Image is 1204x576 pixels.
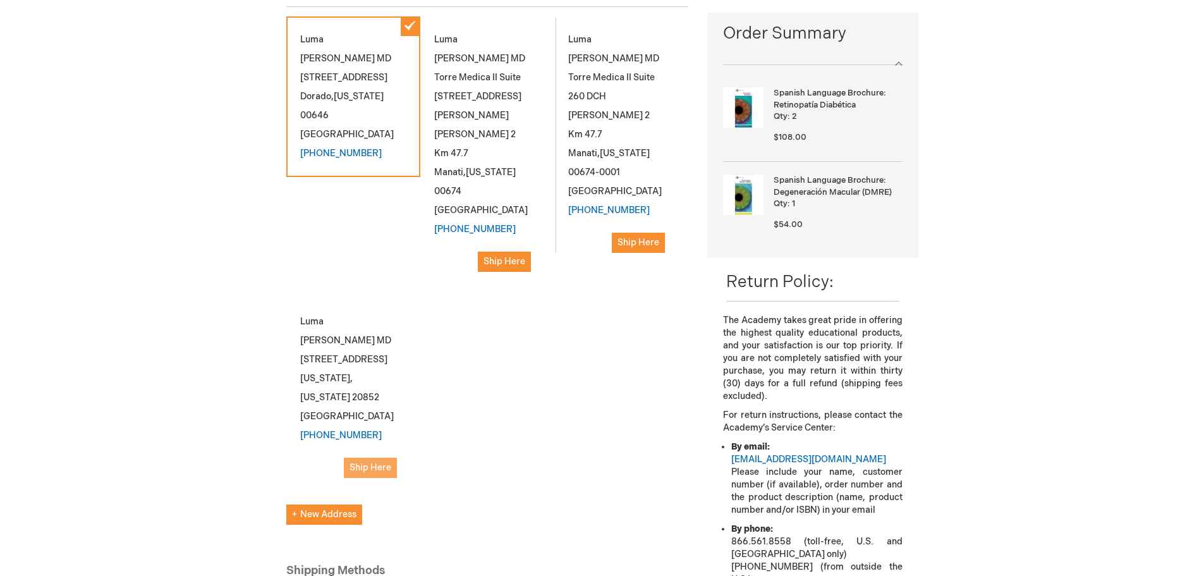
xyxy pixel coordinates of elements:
[792,199,795,209] span: 1
[612,233,665,253] button: Ship Here
[792,111,797,121] span: 2
[463,167,466,178] span: ,
[731,454,886,465] a: [EMAIL_ADDRESS][DOMAIN_NAME]
[350,373,353,384] span: ,
[774,199,787,209] span: Qty
[568,205,650,216] a: [PHONE_NUMBER]
[600,148,650,159] span: [US_STATE]
[774,175,899,198] strong: Spanish Language Brochure: Degeneración Macular (DMRE)
[597,148,600,159] span: ,
[286,16,420,177] div: Luma [PERSON_NAME] MD [STREET_ADDRESS] Dorado 00646 [GEOGRAPHIC_DATA]
[723,87,763,128] img: Spanish Language Brochure: Retinopatía Diabética
[300,148,382,159] a: [PHONE_NUMBER]
[434,224,516,235] a: [PHONE_NUMBER]
[554,16,688,267] div: Luma [PERSON_NAME] MD Torre Medica II Suite 260 DCH [PERSON_NAME] 2 Km 47.7 Manati 00674-0001 [GE...
[731,441,770,452] strong: By email:
[774,87,899,111] strong: Spanish Language Brochure: Retinopatía Diabética
[466,167,516,178] span: [US_STATE]
[344,458,397,478] button: Ship Here
[723,409,902,434] p: For return instructions, please contact the Academy’s Service Center:
[726,273,834,292] span: Return Policy:
[286,505,362,525] button: New Address
[617,237,659,248] span: Ship Here
[286,298,420,492] div: Luma [PERSON_NAME] MD [STREET_ADDRESS] [US_STATE] 20852 [GEOGRAPHIC_DATA]
[483,256,525,267] span: Ship Here
[731,441,902,517] li: Please include your name, customer number (if available), order number and the product descriptio...
[723,175,763,215] img: Spanish Language Brochure: Degeneración Macular (DMRE)
[334,91,384,102] span: [US_STATE]
[731,524,773,534] strong: By phone:
[774,219,803,230] span: $54.00
[300,430,382,441] a: [PHONE_NUMBER]
[420,16,554,286] div: Luma [PERSON_NAME] MD Torre Medica II Suite [STREET_ADDRESS][PERSON_NAME] [PERSON_NAME] 2 Km 47.7...
[292,509,356,520] span: New Address
[723,22,902,52] span: Order Summary
[331,91,334,102] span: ,
[774,111,787,121] span: Qty
[478,252,531,272] button: Ship Here
[723,314,902,403] p: The Academy takes great pride in offering the highest quality educational products, and your sati...
[350,462,391,473] span: Ship Here
[774,132,806,142] span: $108.00
[300,392,350,403] span: [US_STATE]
